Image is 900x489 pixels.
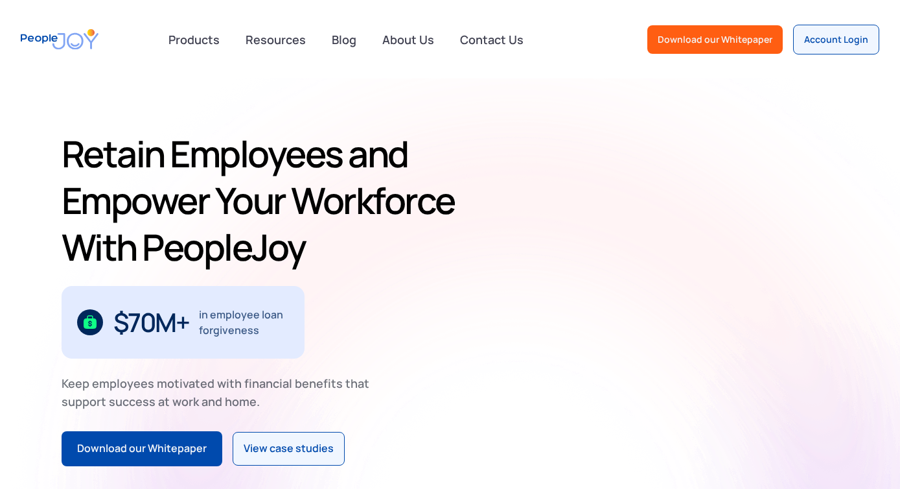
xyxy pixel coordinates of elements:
div: in employee loan forgiveness [199,307,289,338]
div: Download our Whitepaper [658,33,772,46]
a: Download our Whitepaper [62,431,222,466]
a: Download our Whitepaper [647,25,783,54]
div: Download our Whitepaper [77,440,207,457]
a: About Us [375,25,442,54]
div: Products [161,27,227,53]
a: Resources [238,25,314,54]
a: Account Login [793,25,879,54]
a: View case studies [233,432,345,466]
div: Account Login [804,33,868,46]
a: Blog [324,25,364,54]
h1: Retain Employees and Empower Your Workforce With PeopleJoy [62,130,466,270]
a: Contact Us [452,25,531,54]
div: Keep employees motivated with financial benefits that support success at work and home. [62,374,380,411]
a: home [21,21,98,58]
div: 1 / 3 [62,286,305,359]
div: $70M+ [113,312,189,333]
div: View case studies [244,440,334,457]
